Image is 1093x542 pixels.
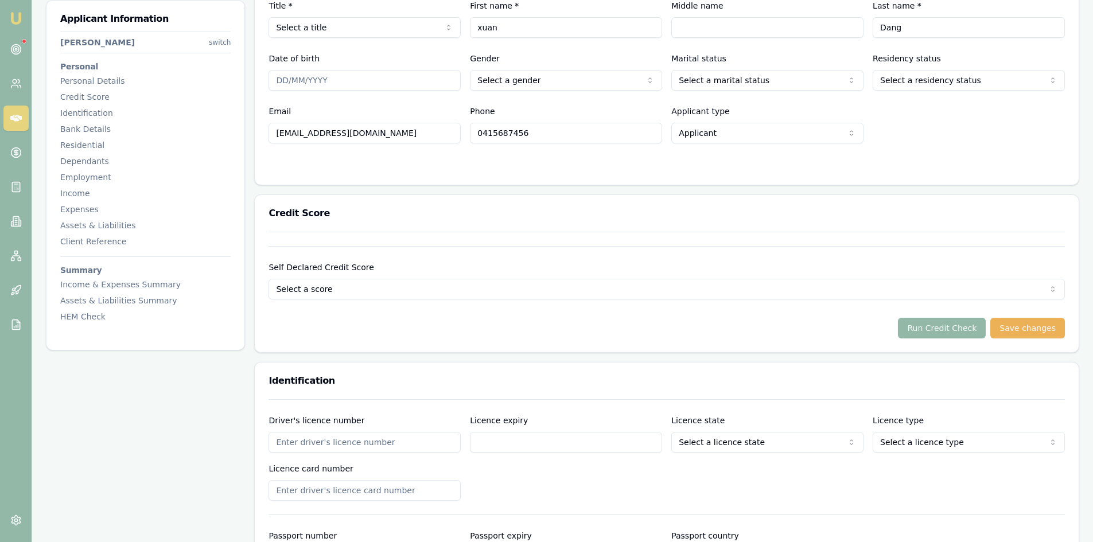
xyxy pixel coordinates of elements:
[60,139,231,151] div: Residential
[470,531,532,540] label: Passport expiry
[269,432,461,453] input: Enter driver's licence number
[470,1,519,10] label: First name *
[269,54,320,63] label: Date of birth
[269,416,364,425] label: Driver's licence number
[671,1,723,10] label: Middle name
[898,318,986,338] button: Run Credit Check
[209,38,231,47] div: switch
[269,464,353,473] label: Licence card number
[60,236,231,247] div: Client Reference
[269,1,292,10] label: Title *
[60,37,135,48] div: [PERSON_NAME]
[990,318,1065,338] button: Save changes
[269,70,461,91] input: DD/MM/YYYY
[671,54,726,63] label: Marital status
[60,220,231,231] div: Assets & Liabilities
[470,123,662,143] input: 0431 234 567
[671,416,725,425] label: Licence state
[269,531,337,540] label: Passport number
[60,14,231,24] h3: Applicant Information
[269,209,1065,218] h3: Credit Score
[9,11,23,25] img: emu-icon-u.png
[60,295,231,306] div: Assets & Liabilities Summary
[60,155,231,167] div: Dependants
[60,91,231,103] div: Credit Score
[470,54,500,63] label: Gender
[873,54,941,63] label: Residency status
[60,188,231,199] div: Income
[60,75,231,87] div: Personal Details
[269,263,374,272] label: Self Declared Credit Score
[60,171,231,183] div: Employment
[60,279,231,290] div: Income & Expenses Summary
[470,107,495,116] label: Phone
[269,376,1065,385] h3: Identification
[470,416,528,425] label: Licence expiry
[60,107,231,119] div: Identification
[60,123,231,135] div: Bank Details
[269,480,461,501] input: Enter driver's licence card number
[671,107,730,116] label: Applicant type
[60,311,231,322] div: HEM Check
[60,266,231,274] h3: Summary
[60,204,231,215] div: Expenses
[873,416,924,425] label: Licence type
[60,63,231,71] h3: Personal
[671,531,739,540] label: Passport country
[269,107,291,116] label: Email
[873,1,921,10] label: Last name *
